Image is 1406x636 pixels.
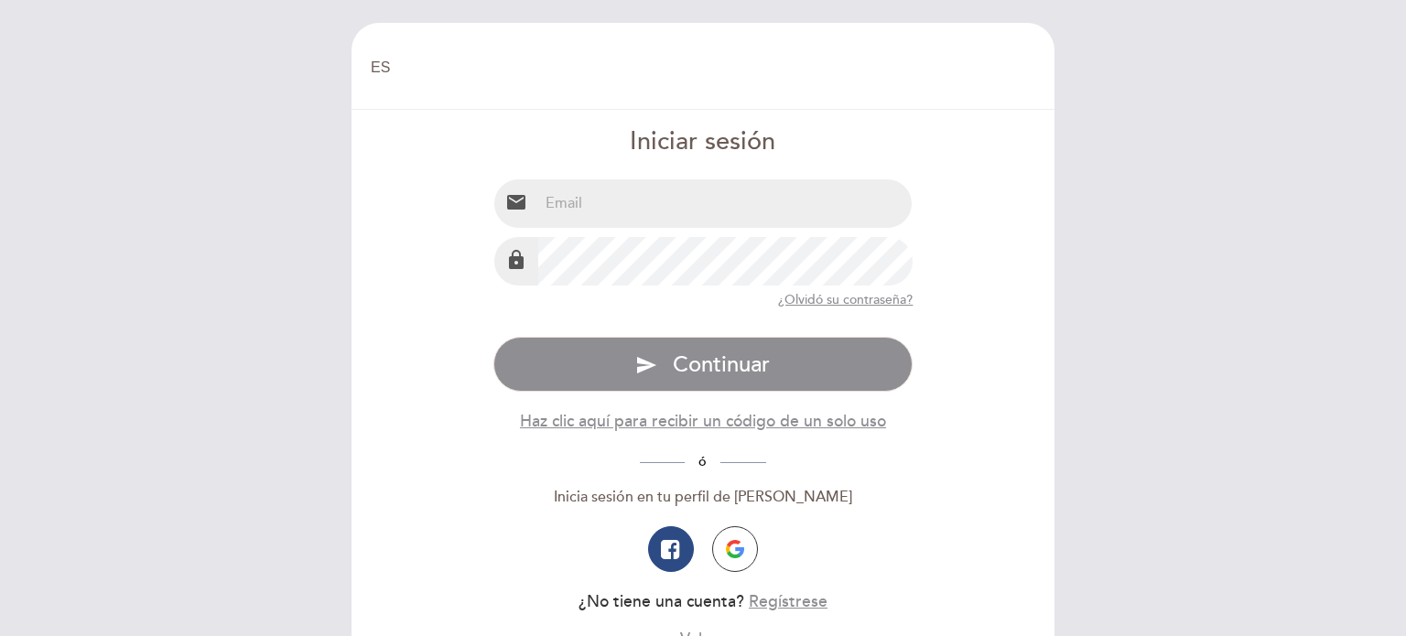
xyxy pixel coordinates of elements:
div: Iniciar sesión [493,124,914,160]
button: ¿Olvidó su contraseña? [778,286,913,314]
i: send [635,354,657,376]
img: icon-google.png [726,540,744,558]
span: ó [685,454,720,469]
button: Regístrese [749,590,827,613]
i: email [505,191,527,213]
div: Inicia sesión en tu perfil de [PERSON_NAME] [493,487,914,508]
span: ¿No tiene una cuenta? [579,592,744,611]
i: lock [505,249,527,271]
input: Email [538,179,913,228]
button: Haz clic aquí para recibir un código de un solo uso [520,410,886,433]
span: Continuar [673,351,770,378]
button: send Continuar [493,337,914,392]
